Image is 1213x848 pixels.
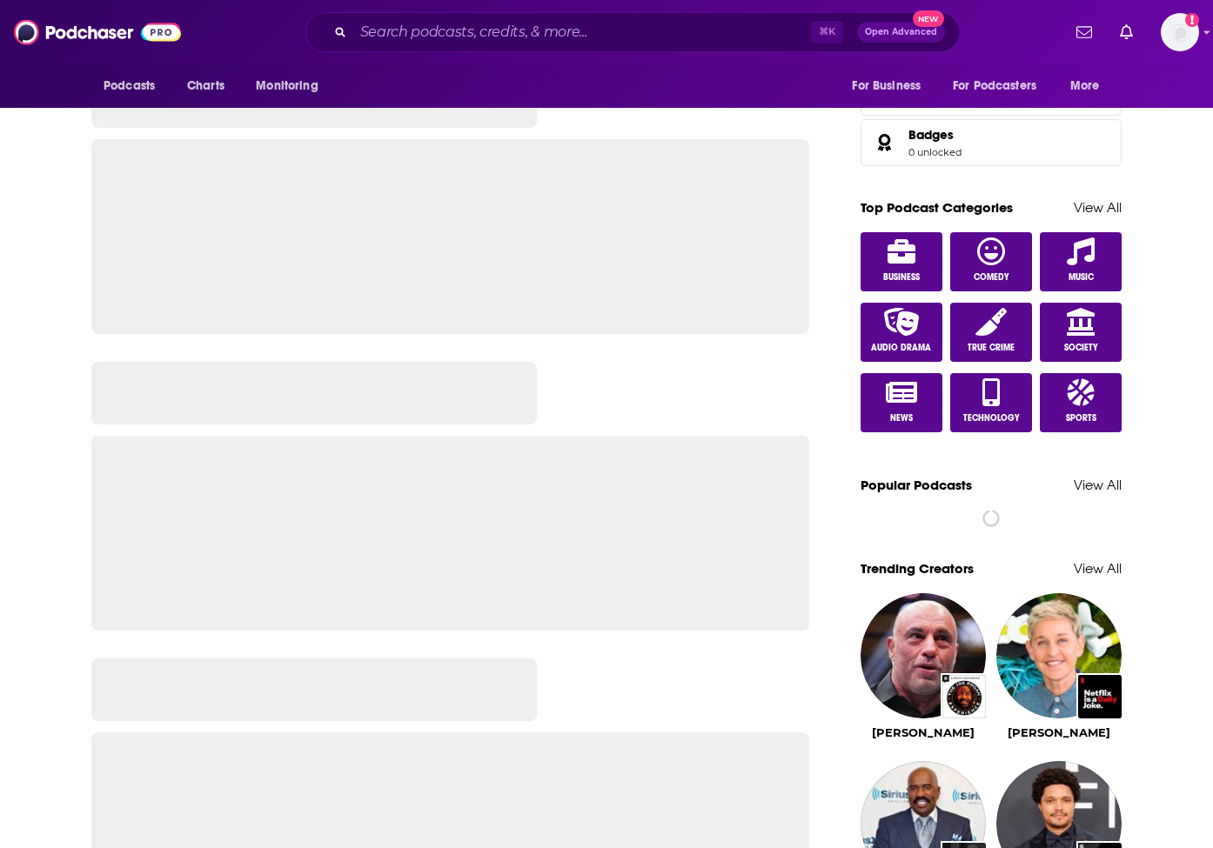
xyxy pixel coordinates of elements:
[942,70,1062,103] button: open menu
[1074,477,1122,493] a: View All
[1161,13,1199,51] span: Logged in as sarahhallprinc
[1074,560,1122,577] a: View All
[908,127,962,143] a: Badges
[950,303,1032,362] a: True Crime
[953,74,1036,98] span: For Podcasters
[852,74,921,98] span: For Business
[1040,373,1122,432] a: Sports
[1161,13,1199,51] img: User Profile
[968,343,1015,353] span: True Crime
[890,413,913,424] span: News
[1070,74,1100,98] span: More
[1058,70,1122,103] button: open menu
[244,70,340,103] button: open menu
[176,70,235,103] a: Charts
[811,21,843,43] span: ⌘ K
[942,675,986,718] img: The Joe Rogan Experience
[353,18,811,46] input: Search podcasts, credits, & more...
[14,16,181,49] img: Podchaser - Follow, Share and Rate Podcasts
[1078,675,1122,718] img: Netflix Is A Daily Joke
[187,74,225,98] span: Charts
[872,725,975,739] a: Joe Rogan
[1064,343,1098,353] span: Society
[861,232,942,291] a: Business
[840,70,942,103] button: open menu
[1040,232,1122,291] a: Music
[861,477,972,493] a: Popular Podcasts
[883,272,920,283] span: Business
[871,343,931,353] span: Audio Drama
[1069,17,1099,47] a: Show notifications dropdown
[1113,17,1140,47] a: Show notifications dropdown
[913,10,944,27] span: New
[305,12,960,52] div: Search podcasts, credits, & more...
[104,74,155,98] span: Podcasts
[256,74,318,98] span: Monitoring
[865,28,937,37] span: Open Advanced
[1185,13,1199,27] svg: Add a profile image
[861,593,986,718] img: Joe Rogan
[950,232,1032,291] a: Comedy
[861,373,942,432] a: News
[950,373,1032,432] a: Technology
[861,560,974,577] a: Trending Creators
[861,199,1013,216] a: Top Podcast Categories
[867,130,901,155] a: Badges
[91,70,178,103] button: open menu
[1069,272,1094,283] span: Music
[861,303,942,362] a: Audio Drama
[996,593,1122,718] img: Ellen DeGeneres
[1074,199,1122,216] a: View All
[857,22,945,43] button: Open AdvancedNew
[861,119,1122,166] span: Badges
[974,272,1009,283] span: Comedy
[1066,413,1096,424] span: Sports
[1161,13,1199,51] button: Show profile menu
[908,127,954,143] span: Badges
[908,146,962,158] a: 0 unlocked
[1008,725,1110,739] a: Ellen DeGeneres
[963,413,1020,424] span: Technology
[1040,303,1122,362] a: Society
